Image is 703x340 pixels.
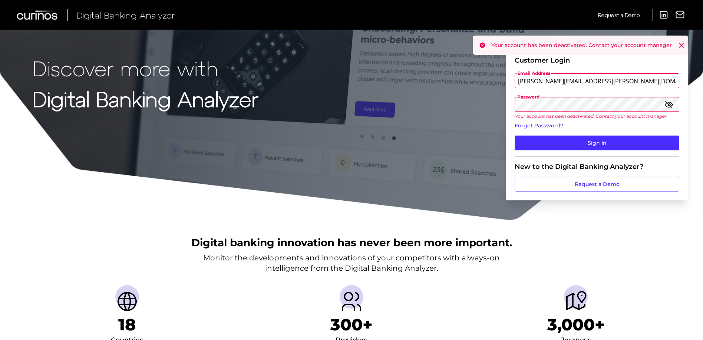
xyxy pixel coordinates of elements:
[76,10,175,20] span: Digital Banking Analyzer
[598,12,640,18] span: Request a Demo
[516,94,540,100] span: Password
[330,315,373,334] h1: 300+
[340,290,363,313] img: Providers
[516,70,551,76] span: Email Address
[515,113,679,119] p: Your account has been deactivated. Contact your account manager
[515,163,679,171] div: New to the Digital Banking Analyzer?
[515,56,679,64] div: Customer Login
[564,290,588,313] img: Journeys
[203,253,500,273] p: Monitor the developments and innovations of your competitors with always-on intelligence from the...
[515,177,679,191] a: Request a Demo
[598,9,640,21] a: Request a Demo
[473,36,688,55] div: Your account has been deactivated. Contact your account manager
[515,122,679,130] a: Forgot Password?
[33,86,258,111] strong: Digital Banking Analyzer
[17,10,59,20] img: Curinos
[515,136,679,150] button: Sign In
[191,236,512,250] h2: Digital banking innovation has never been more important.
[115,290,139,313] img: Countries
[33,56,258,80] p: Discover more with
[118,315,136,334] h1: 18
[547,315,605,334] h1: 3,000+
